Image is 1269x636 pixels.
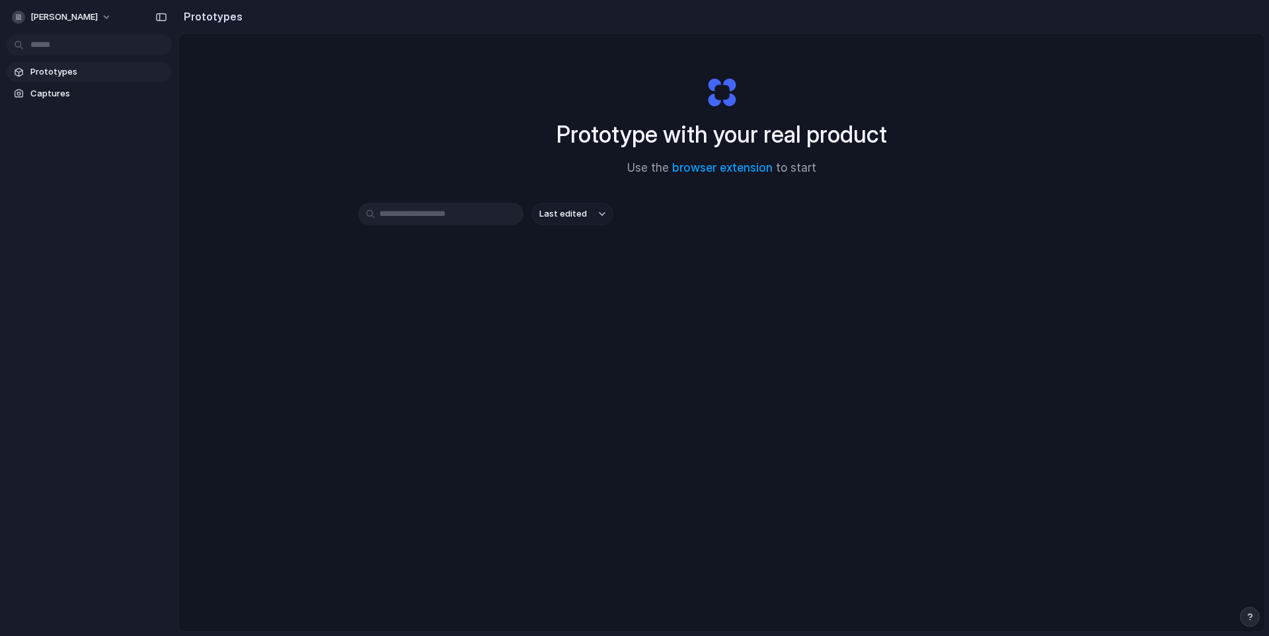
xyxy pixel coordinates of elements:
a: Prototypes [7,62,172,82]
a: Captures [7,84,172,104]
span: Prototypes [30,65,167,79]
span: Captures [30,87,167,100]
button: [PERSON_NAME] [7,7,118,28]
a: browser extension [672,161,773,174]
span: Use the to start [627,160,816,177]
h2: Prototypes [178,9,243,24]
span: Last edited [539,207,587,221]
h1: Prototype with your real product [557,117,887,152]
button: Last edited [531,203,613,225]
span: [PERSON_NAME] [30,11,98,24]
